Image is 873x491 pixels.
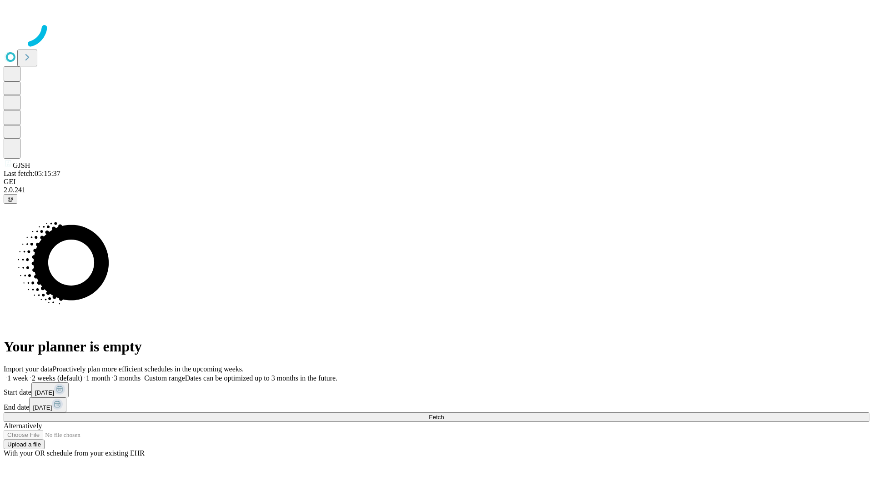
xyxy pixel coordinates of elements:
[31,382,69,397] button: [DATE]
[4,422,42,430] span: Alternatively
[144,374,185,382] span: Custom range
[86,374,110,382] span: 1 month
[32,374,82,382] span: 2 weeks (default)
[4,365,53,373] span: Import your data
[429,414,444,421] span: Fetch
[4,397,869,412] div: End date
[29,397,66,412] button: [DATE]
[35,389,54,396] span: [DATE]
[4,412,869,422] button: Fetch
[33,404,52,411] span: [DATE]
[4,449,145,457] span: With your OR schedule from your existing EHR
[4,186,869,194] div: 2.0.241
[53,365,244,373] span: Proactively plan more efficient schedules in the upcoming weeks.
[185,374,337,382] span: Dates can be optimized up to 3 months in the future.
[4,382,869,397] div: Start date
[114,374,140,382] span: 3 months
[4,170,60,177] span: Last fetch: 05:15:37
[13,161,30,169] span: GJSH
[4,178,869,186] div: GEI
[4,194,17,204] button: @
[4,338,869,355] h1: Your planner is empty
[4,440,45,449] button: Upload a file
[7,195,14,202] span: @
[7,374,28,382] span: 1 week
